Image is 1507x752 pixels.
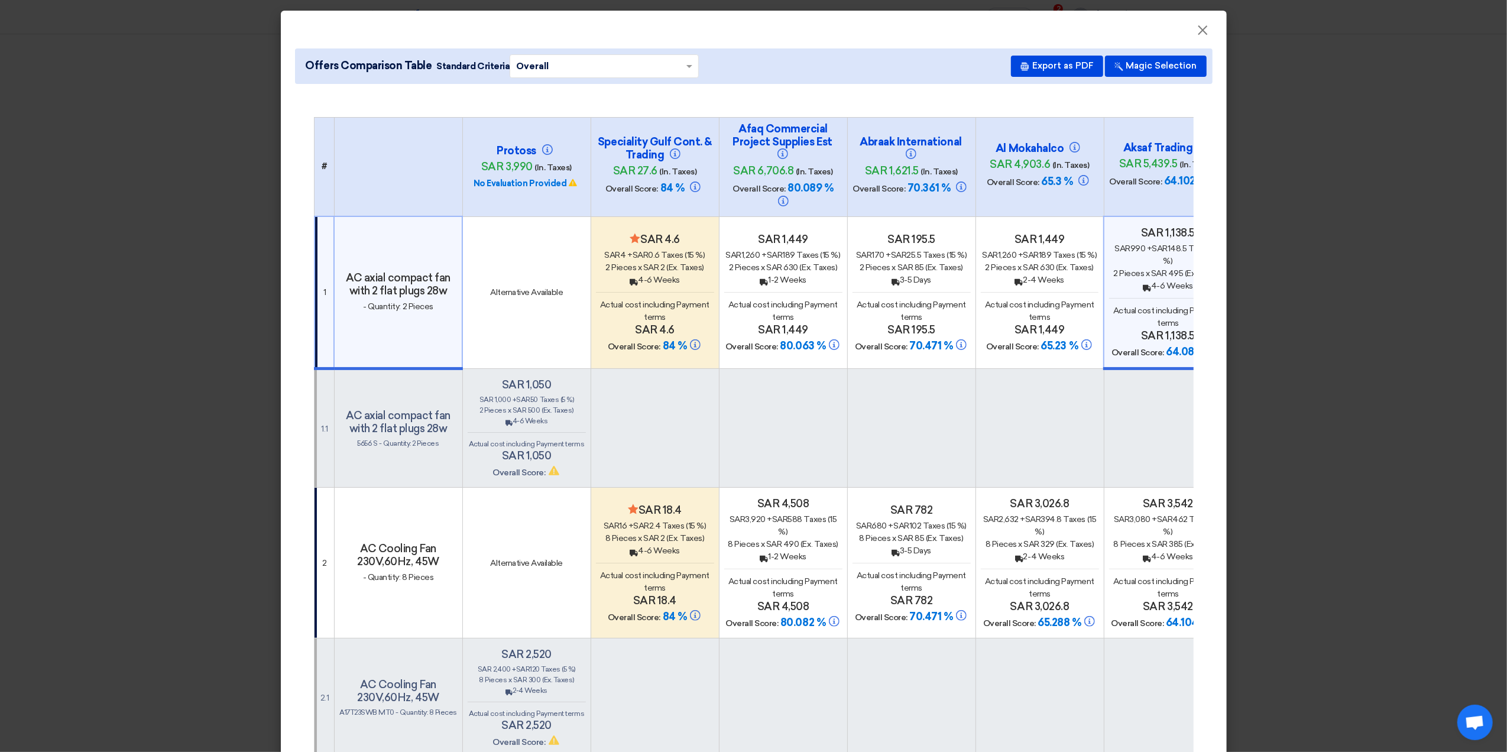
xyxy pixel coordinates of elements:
span: 84 % [660,181,685,195]
span: Actual cost including Payment terms [600,571,709,593]
span: sar [633,250,649,260]
span: (In. Taxes) [796,167,833,177]
span: Overall Score: [853,184,905,194]
h4: sar 4,508 [724,497,842,510]
span: sar [893,521,909,531]
span: sar 1,621.5 [865,164,919,177]
span: sar [982,250,998,260]
span: 8 [479,676,484,684]
span: Pieces x [991,262,1022,273]
span: Standard Criteria [436,60,510,73]
span: sar 6,706.8 [734,164,794,177]
h4: sar 1,138.5 [1109,226,1227,239]
span: 8 [986,539,991,549]
span: sar 4,903.6 [990,158,1051,171]
span: sar [1025,514,1041,524]
span: sar [517,396,531,404]
span: sar [479,396,494,404]
span: (Ex. Taxes) [800,262,838,273]
h4: Al Mokahalco [981,142,1099,155]
h4: sar 195.5 [853,233,971,246]
span: Pieces x [1120,539,1150,549]
span: sar 3,990 [481,160,533,173]
div: Alternative Available [468,557,586,569]
span: 70.471 % [910,339,953,352]
span: (In. Taxes) [1052,160,1090,170]
span: 2 [479,406,483,414]
span: × [1197,21,1209,45]
div: 1-2 Weeks [724,274,842,286]
h4: sar 3,542 [1109,497,1227,510]
span: 70.361 % [908,181,950,195]
h4: Afaq Commercial Project Supplies Est [724,122,842,161]
span: 5656 S - Quantity: 2 Pieces [358,439,439,448]
div: 3,080 + 462 Taxes (15 %) [1109,513,1227,538]
span: 2 [1113,268,1118,278]
span: Overall Score: [725,342,778,352]
span: 64.104 % [1166,616,1210,629]
span: sar 329 [1023,539,1055,549]
span: sar [856,250,872,260]
span: Pieces x [734,539,764,549]
span: (Ex. Taxes) [801,539,838,549]
h4: sar 18.4 [596,504,714,517]
span: 64.081 % [1166,345,1210,358]
span: sar [1023,250,1039,260]
td: 1.1 [315,369,335,488]
span: (Ex. Taxes) [666,262,704,273]
span: Actual cost including Payment terms [728,300,838,322]
span: Overall Score: [855,342,908,352]
h4: sar 195.5 [853,323,971,336]
span: sar [1114,244,1130,254]
h4: sar 3,026.8 [981,497,1099,510]
span: (In. Taxes) [921,167,958,177]
h4: sar 782 [853,504,971,517]
span: Actual cost including Payment terms [857,571,966,593]
span: Pieces x [485,676,511,684]
span: Overall Score: [855,612,908,623]
span: Overall Score: [1109,177,1162,187]
span: (In. Taxes) [1179,160,1217,170]
th: # [315,117,335,216]
h4: Speciality Gulf Cont. & Trading [596,135,714,161]
span: Overall Score: [1111,618,1164,628]
span: sar [605,250,621,260]
span: (Ex. Taxes) [1056,539,1094,549]
span: Pieces x [735,262,765,273]
span: Overall Score: [608,612,660,623]
span: Actual cost including Payment terms [857,300,966,322]
h4: sar 3,026.8 [981,600,1099,613]
span: sar [1152,244,1168,254]
span: 65.3 % [1042,175,1073,188]
span: Pieces x [866,262,896,273]
div: 2-4 Weeks [981,550,1099,563]
span: 8 [605,533,611,543]
span: sar 385 [1152,539,1183,549]
h4: sar 2,520 [468,648,586,661]
div: 990 + 148.5 Taxes (15 %) [1109,242,1227,267]
span: Pieces x [612,533,642,543]
h4: Aksaf Trading [1109,141,1227,154]
span: 64.102 % [1164,174,1207,187]
span: sar [633,521,649,531]
div: 3-5 Days [853,274,971,286]
span: (Ex. Taxes) [542,406,573,414]
span: sar 300 [513,676,541,684]
span: Overall Score: [983,618,1036,628]
div: 2,632 + 394.8 Taxes (15 %) [981,513,1099,538]
span: sar [856,521,872,531]
span: 84 % [663,610,687,623]
div: 1,260 + 189 Taxes (15 %) [724,249,842,261]
span: sar [983,514,999,524]
span: (In. Taxes) [660,167,697,177]
span: Pieces x [484,406,511,414]
button: Magic Selection [1105,56,1207,77]
div: 170 + 25.5 Taxes (15 %) [853,249,971,261]
span: sar [1114,514,1130,524]
span: sar 490 [766,539,799,549]
h4: sar 4.6 [596,323,714,336]
span: Actual cost including Payment terms [1113,306,1223,328]
td: 2 [315,488,335,638]
h4: sar 1,449 [981,323,1099,336]
span: 80.082 % [780,616,825,629]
